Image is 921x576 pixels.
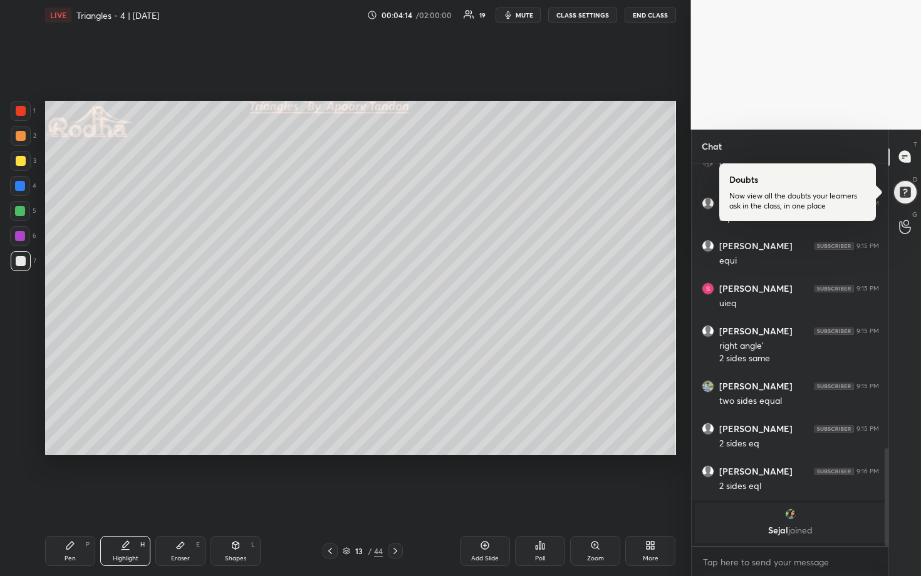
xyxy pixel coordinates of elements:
[471,555,499,562] div: Add Slide
[913,175,917,184] p: D
[719,170,879,182] div: y
[856,285,879,292] div: 9:15 PM
[719,212,879,225] div: equi
[719,240,793,252] h6: [PERSON_NAME]
[76,9,159,21] h4: Triangles - 4 | [DATE]
[692,130,732,163] p: Chat
[856,468,879,475] div: 9:16 PM
[856,157,879,165] div: 9:14 PM
[45,8,71,23] div: LIVE
[353,547,365,555] div: 13
[913,140,917,149] p: T
[11,151,36,171] div: 3
[374,545,383,557] div: 44
[814,242,854,250] img: 4P8fHbbgJtejmAAAAAElFTkSuQmCC
[856,425,879,433] div: 9:15 PM
[719,283,793,294] h6: [PERSON_NAME]
[11,101,36,121] div: 1
[719,423,793,435] h6: [PERSON_NAME]
[11,126,36,146] div: 2
[251,542,255,548] div: L
[702,381,714,392] img: thumbnail.jpg
[814,468,854,475] img: 4P8fHbbgJtejmAAAAAElFTkSuQmCC
[10,201,36,221] div: 5
[856,327,879,335] div: 9:15 PM
[225,555,246,562] div: Shapes
[516,11,533,19] span: mute
[719,395,879,408] div: two sides equal
[702,198,714,209] img: default.png
[788,524,813,536] span: joined
[719,297,879,310] div: uieq
[814,425,854,433] img: 4P8fHbbgJtejmAAAAAElFTkSuQmCC
[719,340,879,352] div: right angle'
[65,555,76,562] div: Pen
[11,251,36,271] div: 7
[702,326,714,337] img: default.png
[10,176,36,196] div: 4
[719,326,793,337] h6: [PERSON_NAME]
[368,547,372,555] div: /
[719,381,793,392] h6: [PERSON_NAME]
[113,555,138,562] div: Highlight
[496,8,541,23] button: mute
[479,12,486,18] div: 19
[814,383,854,390] img: 4P8fHbbgJtejmAAAAAElFTkSuQmCC
[814,285,854,292] img: 4P8fHbbgJtejmAAAAAElFTkSuQmCC
[719,438,879,450] div: 2 sides eq
[702,155,714,167] img: thumbnail.jpg
[10,226,36,246] div: 6
[814,327,854,335] img: 4P8fHbbgJtejmAAAAAElFTkSuQmCC
[535,555,545,562] div: Poll
[784,508,796,520] img: thumbnail.jpg
[548,8,617,23] button: CLASS SETTINGS
[625,8,676,23] button: END CLASS
[692,163,889,546] div: grid
[587,555,604,562] div: Zoom
[702,525,878,535] p: Sejal
[643,555,658,562] div: More
[171,555,190,562] div: Eraser
[702,423,714,435] img: default.png
[856,383,879,390] div: 9:15 PM
[86,542,90,548] div: P
[719,480,879,493] div: 2 sides eql
[856,242,879,250] div: 9:15 PM
[702,283,714,294] img: thumbnail.jpg
[702,466,714,477] img: default.png
[719,255,879,267] div: equi
[196,542,200,548] div: E
[856,200,879,207] div: 9:15 PM
[719,352,879,365] div: 2 sides same
[719,466,793,477] h6: [PERSON_NAME]
[140,542,145,548] div: H
[702,240,714,252] img: default.png
[912,210,917,219] p: G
